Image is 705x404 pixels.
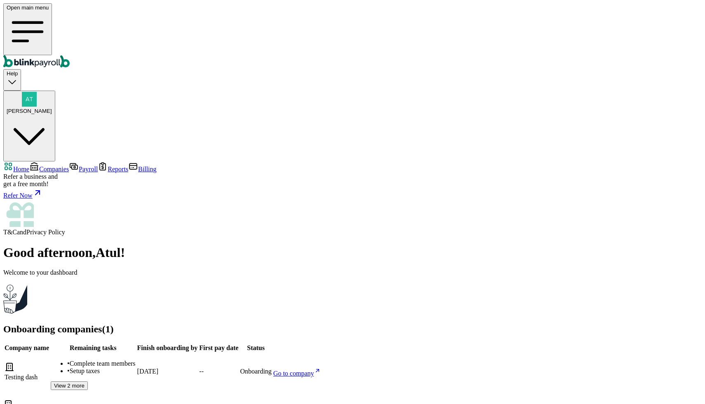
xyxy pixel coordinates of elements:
[29,166,69,173] a: Companies
[3,166,29,173] a: Home
[3,229,17,236] span: T&C
[3,269,702,276] p: Welcome to your dashboard
[13,166,29,173] span: Home
[7,5,49,11] span: Open main menu
[137,353,198,390] td: [DATE]
[79,166,98,173] span: Payroll
[108,166,128,173] span: Reports
[138,166,156,173] span: Billing
[3,188,702,199] a: Refer Now
[5,374,38,381] span: Testing dash
[3,69,21,90] button: Help
[98,166,128,173] a: Reports
[3,3,702,69] nav: Global
[240,368,271,375] span: Onboarding
[3,91,55,162] button: [PERSON_NAME]
[199,344,239,352] th: First pay date
[3,161,702,236] nav: Sidebar
[3,283,27,314] img: Plant illustration
[67,367,70,374] span: •
[3,173,702,188] div: Refer a business and get a free month!
[7,108,52,114] span: [PERSON_NAME]
[137,344,198,352] th: Finish onboarding by
[199,353,239,390] td: --
[273,370,321,377] a: Go to company
[70,367,100,374] span: Setup taxes
[50,344,136,352] th: Remaining tasks
[128,166,156,173] a: Billing
[4,344,49,352] th: Company name
[69,166,98,173] a: Payroll
[240,344,272,352] th: Status
[3,324,702,335] h2: Onboarding companies (1)
[54,383,85,389] span: View 2 more
[3,245,702,260] h1: Good afternoon , Atul !
[39,166,69,173] span: Companies
[273,370,314,377] span: Go to company
[26,229,65,236] span: Privacy Policy
[70,360,136,367] span: Complete team members
[3,3,52,55] button: Open main menu
[17,229,26,236] span: and
[67,360,70,367] span: •
[664,364,705,404] iframe: Chat Widget
[7,70,18,77] span: Help
[51,381,88,390] button: View 2 more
